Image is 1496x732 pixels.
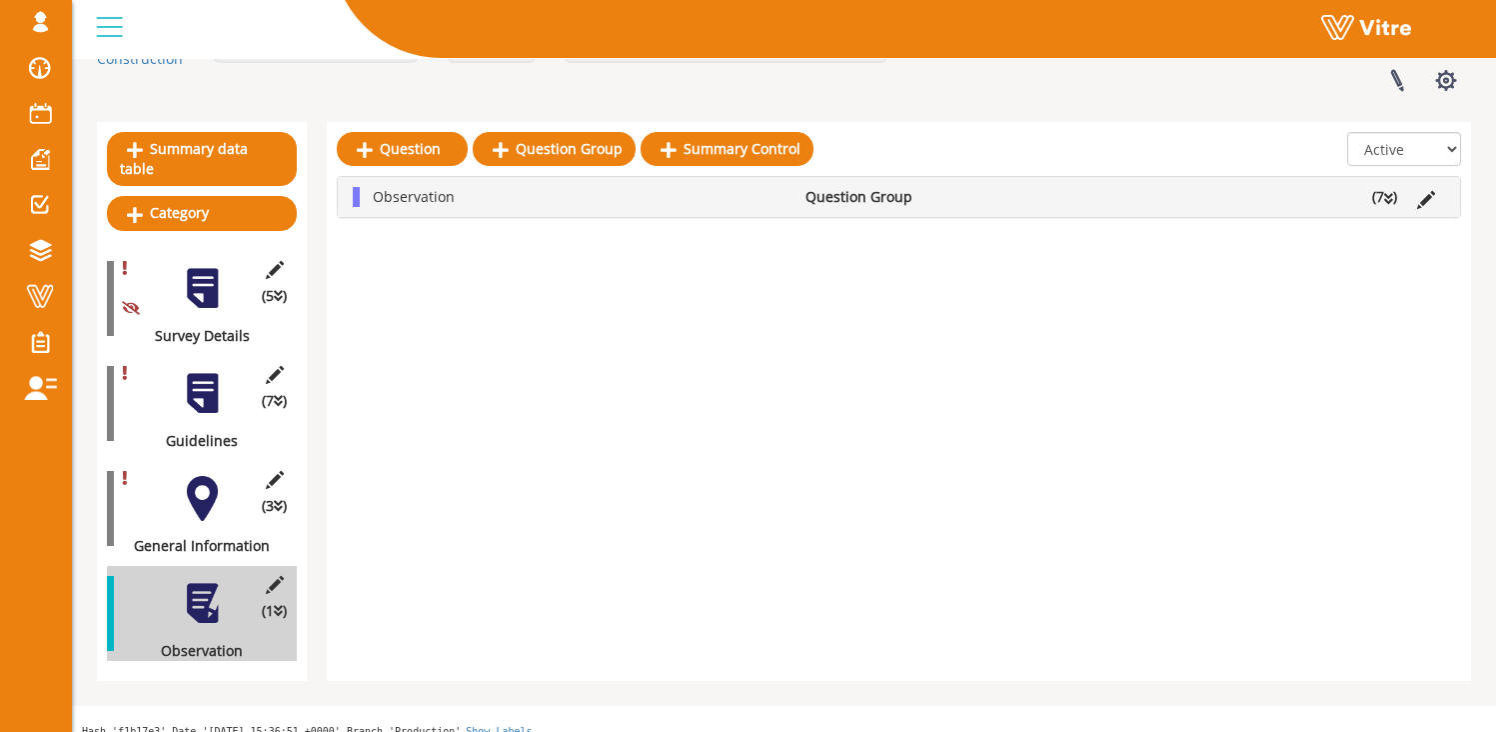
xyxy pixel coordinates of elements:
[107,132,297,186] a: Summary data table
[107,431,282,451] div: Guidelines
[641,132,813,166] a: Summary Control
[107,536,282,556] div: General Information
[107,641,282,661] div: Observation
[473,132,636,166] a: Question Group
[795,187,957,207] li: Question Group
[337,132,468,166] a: Question
[107,196,297,230] a: Category
[262,391,287,411] span: (7 )
[107,326,282,346] div: Survey Details
[262,601,287,621] span: (1 )
[262,496,287,516] span: (3 )
[1362,187,1407,207] li: (7 )
[373,187,455,206] span: Observation
[262,286,287,306] span: (5 )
